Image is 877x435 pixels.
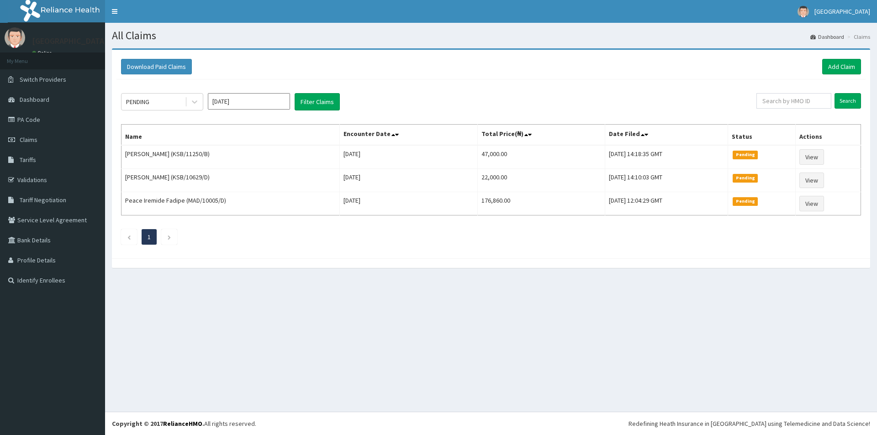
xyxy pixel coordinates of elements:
[122,192,340,215] td: Peace Iremide Fadipe (MAD/10005/D)
[798,6,809,17] img: User Image
[799,173,824,188] a: View
[605,192,728,215] td: [DATE] 12:04:29 GMT
[208,93,290,110] input: Select Month and Year
[5,27,25,48] img: User Image
[148,233,151,241] a: Page 1 is your current page
[477,169,605,192] td: 22,000.00
[122,125,340,146] th: Name
[835,93,861,109] input: Search
[728,125,796,146] th: Status
[810,33,844,41] a: Dashboard
[20,136,37,144] span: Claims
[163,419,202,428] a: RelianceHMO
[20,75,66,84] span: Switch Providers
[477,145,605,169] td: 47,000.00
[799,196,824,211] a: View
[121,59,192,74] button: Download Paid Claims
[733,174,758,182] span: Pending
[605,125,728,146] th: Date Filed
[112,419,204,428] strong: Copyright © 2017 .
[295,93,340,110] button: Filter Claims
[105,412,877,435] footer: All rights reserved.
[845,33,870,41] li: Claims
[605,145,728,169] td: [DATE] 14:18:35 GMT
[32,50,54,56] a: Online
[477,125,605,146] th: Total Price(₦)
[733,197,758,205] span: Pending
[122,145,340,169] td: [PERSON_NAME] (KSB/11250/B)
[733,151,758,159] span: Pending
[340,145,477,169] td: [DATE]
[756,93,831,109] input: Search by HMO ID
[20,95,49,104] span: Dashboard
[122,169,340,192] td: [PERSON_NAME] (KSB/10629/D)
[477,192,605,215] td: 176,860.00
[20,156,36,164] span: Tariffs
[340,169,477,192] td: [DATE]
[126,97,149,106] div: PENDING
[629,419,870,428] div: Redefining Heath Insurance in [GEOGRAPHIC_DATA] using Telemedicine and Data Science!
[112,30,870,42] h1: All Claims
[127,233,131,241] a: Previous page
[32,37,107,45] p: [GEOGRAPHIC_DATA]
[822,59,861,74] a: Add Claim
[20,196,66,204] span: Tariff Negotiation
[796,125,861,146] th: Actions
[814,7,870,16] span: [GEOGRAPHIC_DATA]
[799,149,824,165] a: View
[340,125,477,146] th: Encounter Date
[167,233,171,241] a: Next page
[605,169,728,192] td: [DATE] 14:10:03 GMT
[340,192,477,215] td: [DATE]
